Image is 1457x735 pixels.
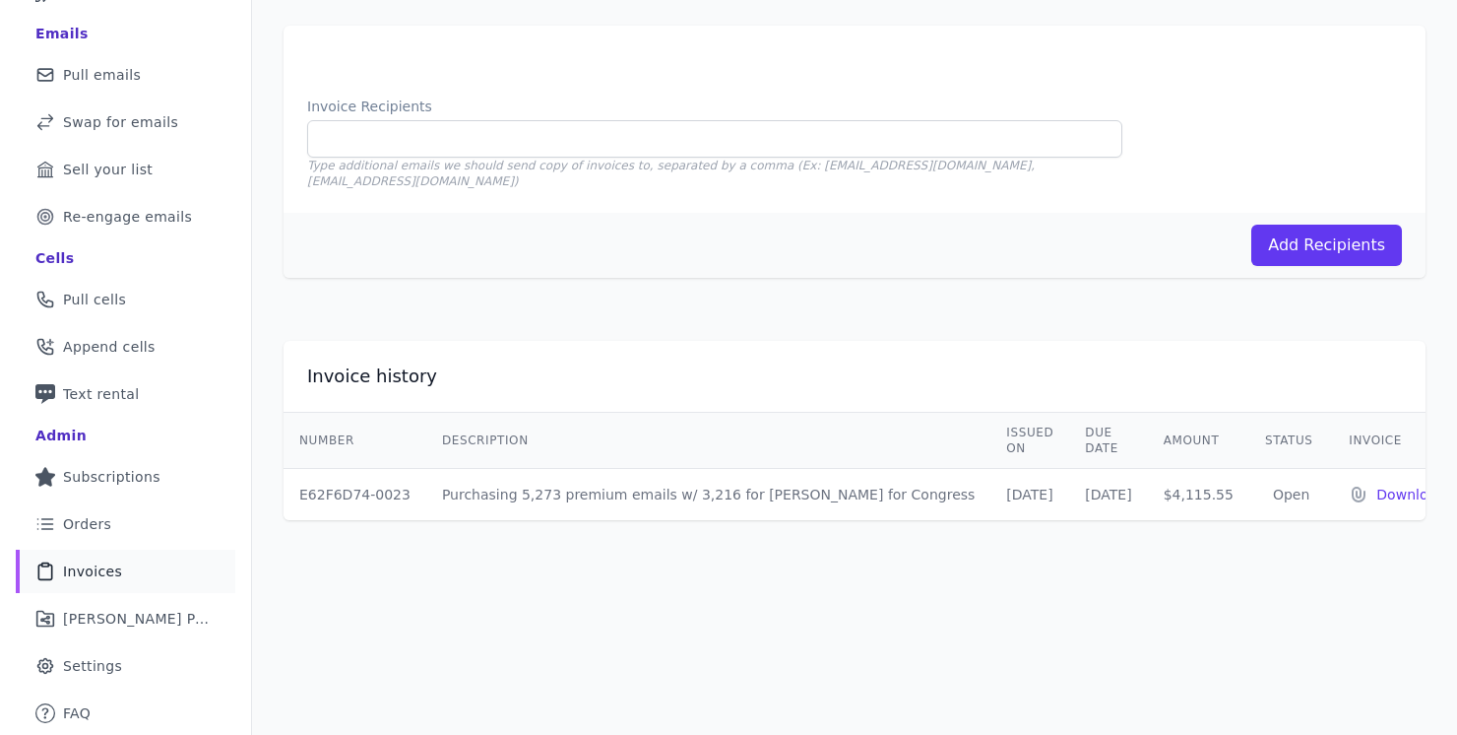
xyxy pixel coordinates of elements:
[63,207,192,227] span: Re-engage emails
[16,455,235,499] a: Subscriptions
[16,148,235,191] a: Sell your list
[1148,413,1249,469] th: Amount
[63,467,160,487] span: Subscriptions
[426,469,990,521] td: Purchasing 5,273 premium emails w/ 3,216 for [PERSON_NAME] for Congress
[990,469,1069,521] td: [DATE]
[63,290,126,309] span: Pull cells
[63,609,212,629] span: [PERSON_NAME] Performance
[16,502,235,546] a: Orders
[1069,413,1147,469] th: Due Date
[16,692,235,735] a: FAQ
[16,550,235,593] a: Invoices
[35,24,89,43] div: Emails
[16,372,235,416] a: Text rental
[307,365,437,388] h2: Invoice history
[63,703,91,723] span: FAQ
[35,426,87,445] div: Admin
[16,278,235,321] a: Pull cells
[16,195,235,238] a: Re-engage emails
[1376,485,1445,504] a: Download
[63,384,140,404] span: Text rental
[16,53,235,97] a: Pull emails
[284,469,426,521] td: E62F6D74-0023
[1265,487,1317,502] span: Open
[990,413,1069,469] th: Issued on
[35,248,74,268] div: Cells
[63,337,156,357] span: Append cells
[63,112,178,132] span: Swap for emails
[63,160,153,179] span: Sell your list
[63,656,122,676] span: Settings
[16,644,235,688] a: Settings
[16,597,235,640] a: [PERSON_NAME] Performance
[307,97,1122,116] label: Invoice Recipients
[63,65,141,85] span: Pull emails
[63,514,111,534] span: Orders
[426,413,990,469] th: Description
[1069,469,1147,521] td: [DATE]
[16,325,235,368] a: Append cells
[1148,469,1249,521] td: $4,115.55
[307,158,1122,189] p: Type additional emails we should send copy of invoices to, separated by a comma (Ex: [EMAIL_ADDRE...
[284,413,426,469] th: Number
[63,562,122,581] span: Invoices
[1251,225,1402,266] button: Add Recipients
[16,100,235,144] a: Swap for emails
[1249,413,1333,469] th: Status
